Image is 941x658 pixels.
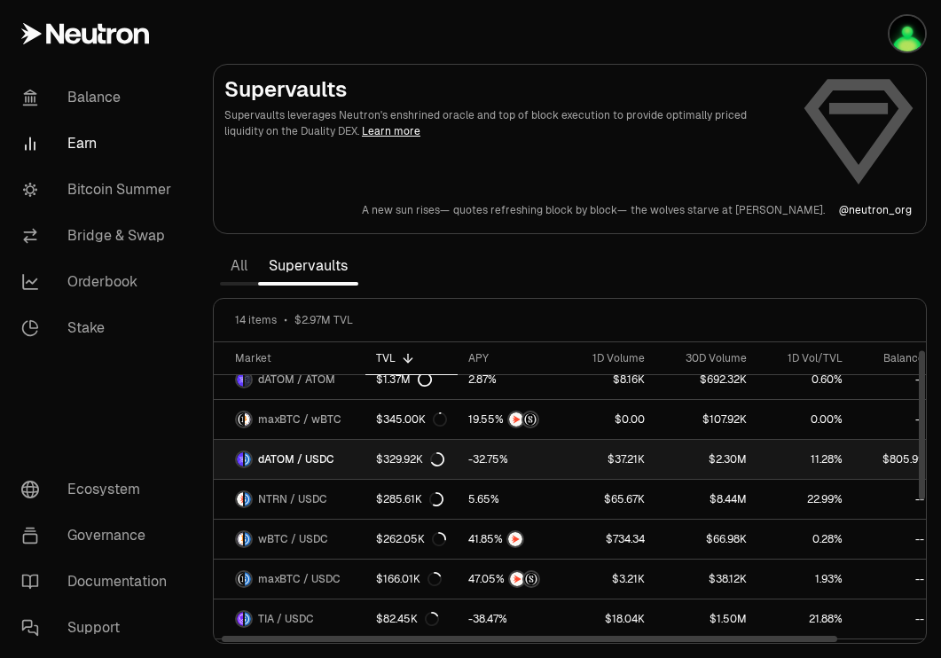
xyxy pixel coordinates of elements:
button: NTRNStructured Points [468,570,552,588]
a: Orderbook [7,259,192,305]
a: Governance [7,513,192,559]
a: Support [7,605,192,651]
a: 21.88% [757,599,853,638]
a: $3.21K [562,560,655,599]
a: $8.16K [562,360,655,399]
a: 0.28% [757,520,853,559]
span: dATOM / ATOM [258,372,335,387]
a: Learn more [362,124,420,138]
div: APY [468,351,552,365]
a: NTRN LogoUSDC LogoNTRN / USDC [214,480,365,519]
div: $82.45K [376,612,439,626]
img: wBTC Logo [237,532,243,546]
a: -- [853,480,935,519]
p: quotes refreshing block by block— [453,203,627,217]
a: All [220,248,258,284]
img: USDC Logo [245,532,251,546]
a: $66.98K [655,520,757,559]
span: maxBTC / wBTC [258,412,341,427]
img: maxBTC Logo [237,412,243,427]
img: Structured Points [524,572,538,586]
a: $329.92K [365,440,458,479]
a: Bridge & Swap [7,213,192,259]
img: USDC Logo [245,572,251,586]
a: Supervaults [258,248,358,284]
a: -- [853,360,935,399]
a: $1.50M [655,599,757,638]
a: TIA LogoUSDC LogoTIA / USDC [214,599,365,638]
span: $2.97M TVL [294,313,353,327]
a: NTRNStructured Points [458,400,562,439]
a: $734.34 [562,520,655,559]
img: dATOM Logo [237,372,243,387]
img: USDC Logo [245,612,251,626]
div: $262.05K [376,532,446,546]
div: Market [235,351,355,365]
a: Bitcoin Summer [7,167,192,213]
a: Earn [7,121,192,167]
img: Atom Staking [890,16,925,51]
a: $2.30M [655,440,757,479]
a: maxBTC LogowBTC LogomaxBTC / wBTC [214,400,365,439]
span: 14 items [235,313,277,327]
a: $107.92K [655,400,757,439]
a: NTRN [458,520,562,559]
p: the wolves starve at [PERSON_NAME]. [631,203,825,217]
img: wBTC Logo [245,412,251,427]
div: 30D Volume [666,351,747,365]
a: Documentation [7,559,192,605]
img: USDC Logo [245,452,251,466]
a: -- [853,560,935,599]
span: maxBTC / USDC [258,572,341,586]
img: NTRN [508,532,522,546]
span: NTRN / USDC [258,492,327,506]
div: $285.61K [376,492,443,506]
a: A new sun rises—quotes refreshing block by block—the wolves starve at [PERSON_NAME]. [362,203,825,217]
img: TIA Logo [237,612,243,626]
div: $166.01K [376,572,442,586]
a: -- [853,520,935,559]
p: A new sun rises— [362,203,450,217]
a: $345.00K [365,400,458,439]
div: 1D Volume [573,351,645,365]
a: maxBTC LogoUSDC LogomaxBTC / USDC [214,560,365,599]
a: $65.67K [562,480,655,519]
button: NTRNStructured Points [468,411,552,428]
a: $0.00 [562,400,655,439]
a: $18.04K [562,599,655,638]
img: dATOM Logo [237,452,243,466]
img: ATOM Logo [245,372,251,387]
a: $805.99 [853,440,935,479]
img: USDC Logo [245,492,251,506]
a: $8.44M [655,480,757,519]
span: wBTC / USDC [258,532,328,546]
a: $37.21K [562,440,655,479]
a: dATOM LogoUSDC LogodATOM / USDC [214,440,365,479]
a: $262.05K [365,520,458,559]
img: NTRN [509,412,523,427]
a: $82.45K [365,599,458,638]
img: Structured Points [523,412,537,427]
a: 11.28% [757,440,853,479]
a: 22.99% [757,480,853,519]
a: -- [853,599,935,638]
div: Balance [864,351,924,365]
button: NTRN [468,530,552,548]
a: 0.60% [757,360,853,399]
p: Supervaults leverages Neutron's enshrined oracle and top of block execution to provide optimally ... [224,107,788,139]
a: 1.93% [757,560,853,599]
div: 1D Vol/TVL [768,351,843,365]
a: Ecosystem [7,466,192,513]
a: wBTC LogoUSDC LogowBTC / USDC [214,520,365,559]
div: TVL [376,351,447,365]
a: $692.32K [655,360,757,399]
p: @ neutron_org [839,203,912,217]
span: TIA / USDC [258,612,314,626]
a: 0.00% [757,400,853,439]
a: $285.61K [365,480,458,519]
h2: Supervaults [224,75,788,104]
a: $166.01K [365,560,458,599]
a: Balance [7,74,192,121]
img: maxBTC Logo [237,572,243,586]
a: Stake [7,305,192,351]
